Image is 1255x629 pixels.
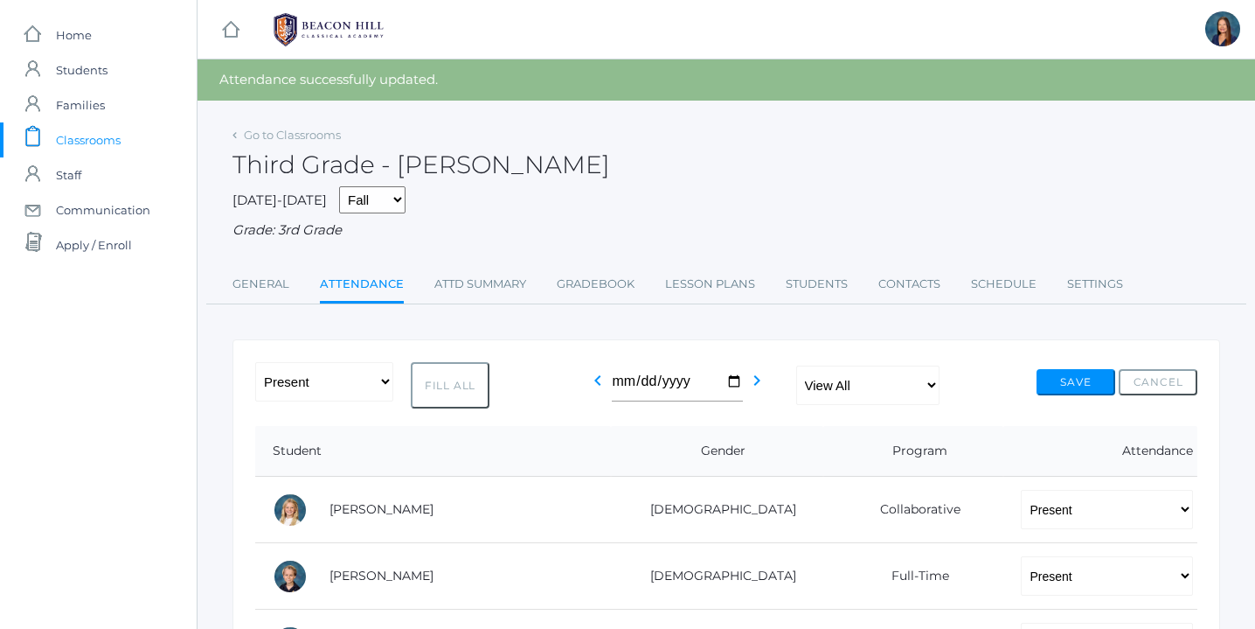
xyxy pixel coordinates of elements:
span: Students [56,52,107,87]
div: Attendance successfully updated. [198,59,1255,101]
th: Program [823,426,1003,477]
i: chevron_right [746,370,767,391]
a: Attendance [320,267,404,304]
a: chevron_right [746,378,767,395]
span: Home [56,17,92,52]
a: Lesson Plans [665,267,755,302]
span: Classrooms [56,122,121,157]
span: Apply / Enroll [56,227,132,262]
a: General [232,267,289,302]
span: Staff [56,157,81,192]
span: Communication [56,192,150,227]
button: Save [1037,369,1115,395]
td: Full-Time [823,543,1003,610]
td: [DEMOGRAPHIC_DATA] [611,543,823,610]
span: Families [56,87,105,122]
div: Lori Webster [1205,11,1240,46]
th: Student [255,426,611,477]
span: [DATE]-[DATE] [232,192,327,208]
h2: Third Grade - [PERSON_NAME] [232,151,610,178]
a: [PERSON_NAME] [329,568,433,584]
a: [PERSON_NAME] [329,501,433,517]
th: Gender [611,426,823,477]
a: Attd Summary [434,267,526,302]
img: 1_BHCALogos-05.png [263,8,394,52]
button: Fill All [411,362,489,409]
td: Collaborative [823,477,1003,543]
button: Cancel [1119,369,1197,395]
td: [DEMOGRAPHIC_DATA] [611,477,823,543]
a: Students [786,267,848,302]
a: Go to Classrooms [244,128,341,142]
a: chevron_left [587,378,608,395]
i: chevron_left [587,370,608,391]
th: Attendance [1003,426,1197,477]
a: Gradebook [557,267,634,302]
div: Isaiah Bell [273,559,308,594]
div: Grade: 3rd Grade [232,220,1220,241]
a: Schedule [971,267,1037,302]
div: Sadie Armstrong [273,493,308,528]
a: Settings [1067,267,1123,302]
a: Contacts [878,267,940,302]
